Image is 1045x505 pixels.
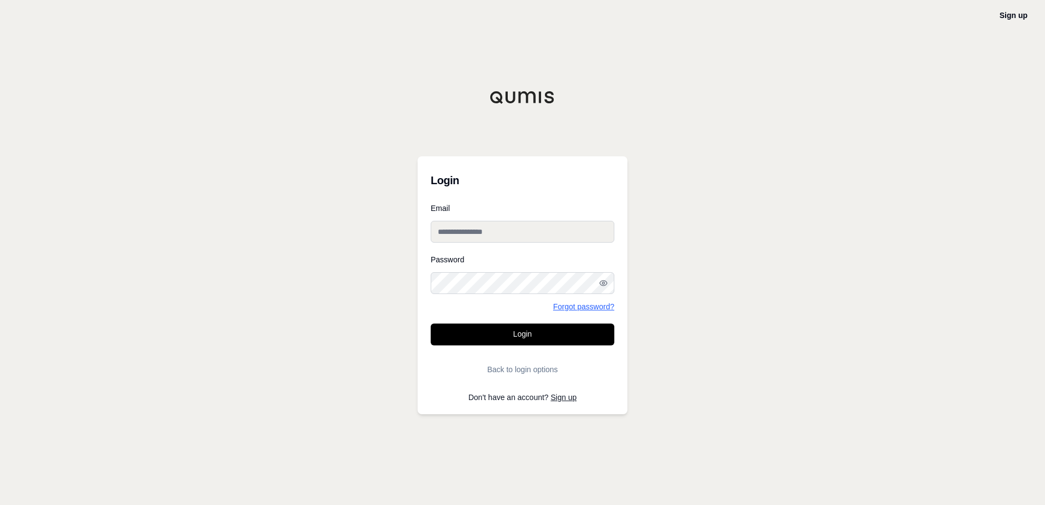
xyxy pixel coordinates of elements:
[490,91,555,104] img: Qumis
[431,359,614,380] button: Back to login options
[431,324,614,345] button: Login
[431,169,614,191] h3: Login
[1000,11,1028,20] a: Sign up
[553,303,614,310] a: Forgot password?
[431,256,614,263] label: Password
[551,393,577,402] a: Sign up
[431,204,614,212] label: Email
[431,394,614,401] p: Don't have an account?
